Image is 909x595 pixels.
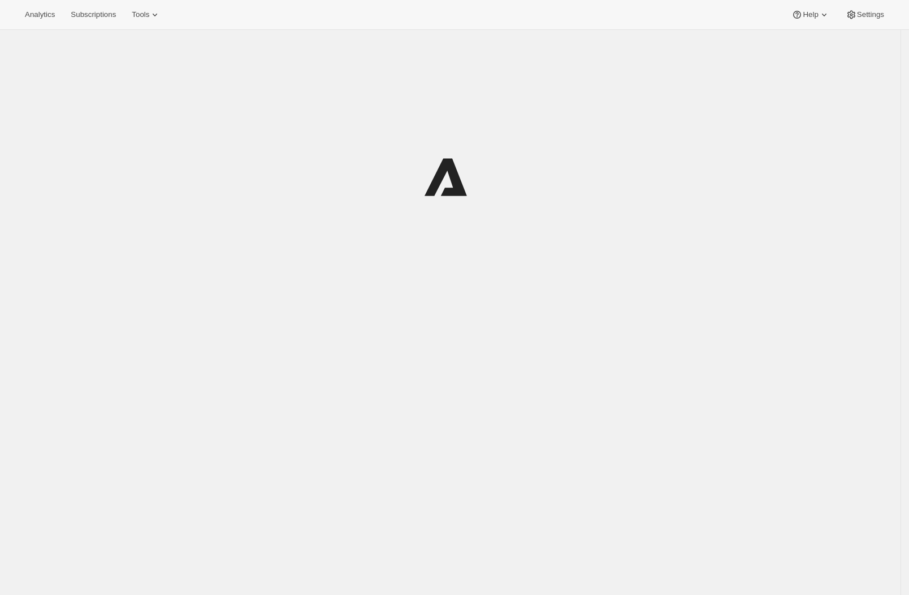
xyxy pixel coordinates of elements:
[18,7,62,23] button: Analytics
[132,10,149,19] span: Tools
[64,7,123,23] button: Subscriptions
[71,10,116,19] span: Subscriptions
[803,10,818,19] span: Help
[25,10,55,19] span: Analytics
[125,7,167,23] button: Tools
[839,7,891,23] button: Settings
[857,10,884,19] span: Settings
[785,7,836,23] button: Help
